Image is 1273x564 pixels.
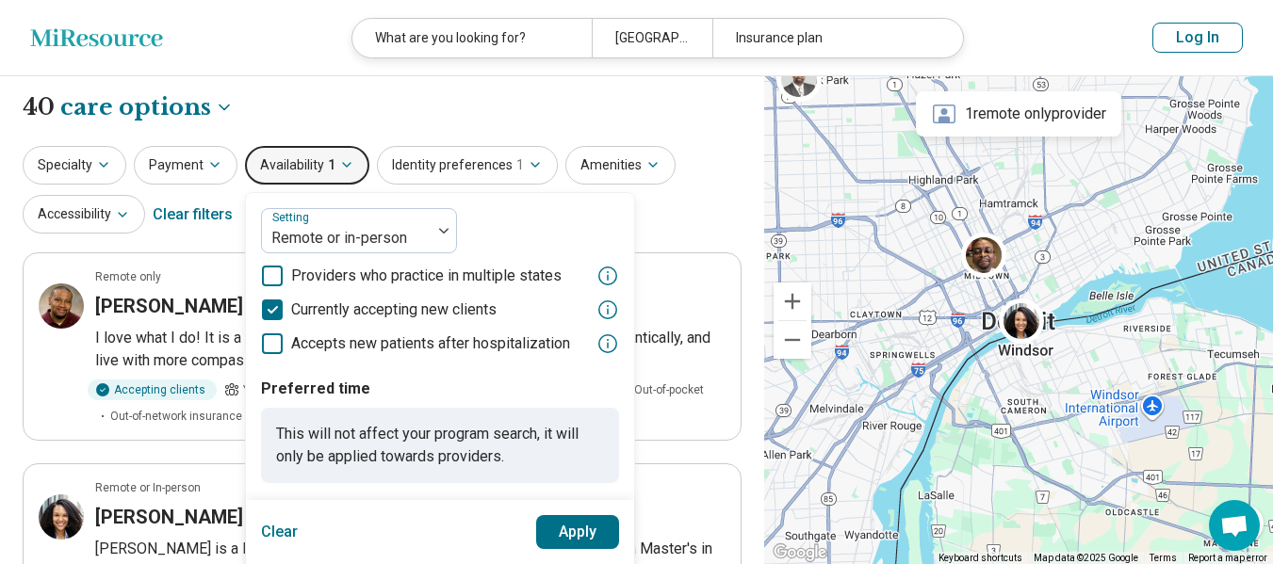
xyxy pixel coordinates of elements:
[23,146,126,185] button: Specialty
[634,381,704,398] span: Out-of-pocket
[774,282,811,320] button: Zoom in
[243,381,351,398] span: Young adults, Adults
[60,91,234,123] button: Care options
[261,515,299,549] button: Clear
[23,195,145,234] button: Accessibility
[291,332,570,355] span: Accepts new patients after hospitalization
[1034,553,1138,563] span: Map data ©2025 Google
[153,192,233,237] div: Clear filters
[712,19,952,57] div: Insurance plan
[328,155,335,175] span: 1
[134,146,237,185] button: Payment
[916,91,1121,137] div: 1 remote only provider
[1209,500,1260,551] div: Open chat
[291,298,497,321] span: Currently accepting new clients
[60,91,211,123] span: care options
[261,378,619,400] p: Preferred time
[95,293,243,319] h3: [PERSON_NAME]
[245,146,369,185] button: Availability1
[95,327,726,372] p: I love what I do! It is a gift helping people learn about themselves, live more authentically, an...
[536,515,620,549] button: Apply
[516,155,524,175] span: 1
[352,19,592,57] div: What are you looking for?
[88,379,217,400] div: Accepting clients
[774,321,811,359] button: Zoom out
[272,211,313,224] label: Setting
[1150,553,1177,563] a: Terms (opens in new tab)
[23,91,234,123] h1: 40
[565,146,676,185] button: Amenities
[261,408,619,483] p: This will not affect your program search, it will only be applied towards providers.
[291,265,562,287] span: Providers who practice in multiple states
[261,498,619,543] p: Select your preferred time frame. The greater your flexibility, the more options you'll have.
[377,146,558,185] button: Identity preferences1
[1188,553,1267,563] a: Report a map error
[110,408,242,425] span: Out-of-network insurance
[95,504,243,530] h3: [PERSON_NAME]
[95,479,201,496] p: Remote or In-person
[1152,23,1243,53] button: Log In
[592,19,711,57] div: [GEOGRAPHIC_DATA], [GEOGRAPHIC_DATA]
[95,268,161,285] p: Remote only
